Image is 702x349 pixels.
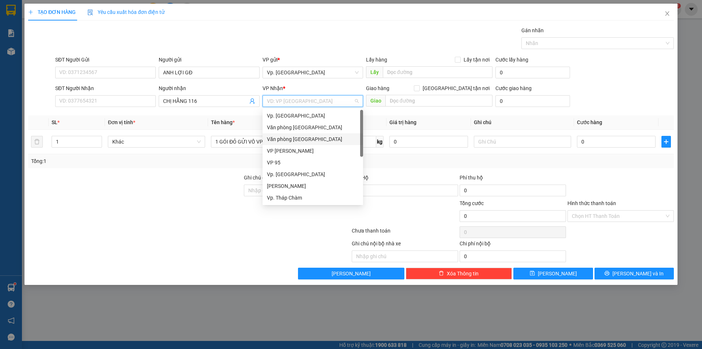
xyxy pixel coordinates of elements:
[577,119,602,125] span: Cước hàng
[567,200,616,206] label: Hình thức thanh toán
[267,147,359,155] div: VP [PERSON_NAME]
[159,84,259,92] div: Người nhận
[366,57,387,63] span: Lấy hàng
[460,240,566,250] div: Chi phí nội bộ
[263,56,363,64] div: VP gửi
[263,192,363,204] div: Vp. Tháp Chàm
[389,136,468,148] input: 0
[352,250,458,262] input: Nhập ghi chú
[352,240,458,250] div: Ghi chú nội bộ nhà xe
[267,67,359,78] span: Vp. Phan Rang
[657,4,678,24] button: Close
[461,56,492,64] span: Lấy tận nơi
[389,119,416,125] span: Giá trị hàng
[351,227,459,240] div: Chưa thanh toán
[108,119,135,125] span: Đơn vị tính
[52,119,57,125] span: SL
[244,175,284,181] label: Ghi chú đơn hàng
[267,182,359,190] div: [PERSON_NAME]
[87,10,93,15] img: icon
[376,136,384,148] span: kg
[366,66,383,78] span: Lấy
[538,270,577,278] span: [PERSON_NAME]
[420,84,492,92] span: [GEOGRAPHIC_DATA] tận nơi
[263,157,363,168] div: VP 95
[87,9,165,15] span: Yêu cầu xuất hóa đơn điện tử
[366,85,389,91] span: Giao hàng
[383,66,492,78] input: Dọc đường
[612,270,664,278] span: [PERSON_NAME] và In
[366,95,385,107] span: Giao
[28,10,33,15] span: plus
[406,268,512,279] button: deleteXóa Thông tin
[159,56,259,64] div: Người gửi
[664,11,670,16] span: close
[263,133,363,145] div: Văn phòng Nha Trang
[263,168,363,180] div: Vp. Đà Lạt
[595,268,674,279] button: printer[PERSON_NAME] và In
[495,85,532,91] label: Cước giao hàng
[385,95,492,107] input: Dọc đường
[55,56,156,64] div: SĐT Người Gửi
[460,174,566,185] div: Phí thu hộ
[211,136,308,148] input: VD: Bàn, Ghế
[31,136,43,148] button: delete
[263,85,283,91] span: VP Nhận
[263,145,363,157] div: VP Đức Trọng
[263,180,363,192] div: An Dương Vương
[263,122,363,133] div: Văn phòng Tân Phú
[267,194,359,202] div: Vp. Tháp Chàm
[661,136,671,148] button: plus
[439,271,444,276] span: delete
[211,119,235,125] span: Tên hàng
[662,139,671,145] span: plus
[31,157,271,165] div: Tổng: 1
[55,84,156,92] div: SĐT Người Nhận
[28,9,76,15] span: TẠO ĐƠN HÀNG
[267,170,359,178] div: Vp. [GEOGRAPHIC_DATA]
[604,271,609,276] span: printer
[332,270,371,278] span: [PERSON_NAME]
[495,57,528,63] label: Cước lấy hàng
[495,67,570,78] input: Cước lấy hàng
[447,270,479,278] span: Xóa Thông tin
[267,159,359,167] div: VP 95
[521,27,544,33] label: Gán nhãn
[249,98,255,104] span: user-add
[471,115,574,130] th: Ghi chú
[267,135,359,143] div: Văn phòng [GEOGRAPHIC_DATA]
[530,271,535,276] span: save
[474,136,571,148] input: Ghi Chú
[47,11,70,70] b: Biên nhận gởi hàng hóa
[267,123,359,131] div: Văn phòng [GEOGRAPHIC_DATA]
[513,268,593,279] button: save[PERSON_NAME]
[244,185,350,196] input: Ghi chú đơn hàng
[460,200,484,206] span: Tổng cước
[495,95,570,107] input: Cước giao hàng
[352,175,369,181] span: Thu Hộ
[263,110,363,122] div: Vp. Phan Rang
[298,268,404,279] button: [PERSON_NAME]
[267,112,359,120] div: Vp. [GEOGRAPHIC_DATA]
[112,136,201,147] span: Khác
[9,47,40,82] b: An Anh Limousine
